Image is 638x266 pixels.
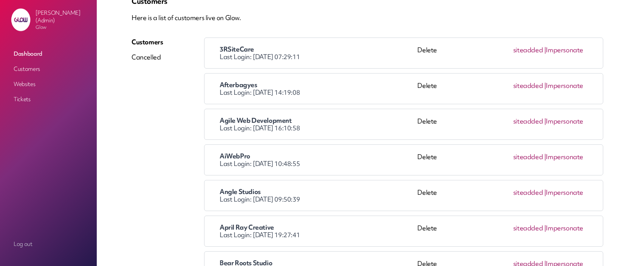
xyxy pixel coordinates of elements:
a: Customers [11,62,86,76]
span: site added | [513,224,583,239]
span: site added | [513,188,583,203]
span: 3RSiteCare [220,45,254,53]
div: Cancelled [132,53,163,62]
a: Tickets [11,92,86,106]
div: Last Login: [DATE] 09:50:39 [220,188,417,203]
a: Dashboard [11,47,86,61]
a: Impersonate [546,45,583,54]
span: site added | [513,152,583,167]
a: Log out [11,237,86,251]
div: Delete [417,117,437,132]
span: Angle Studios [220,187,261,196]
span: site added | [513,81,583,96]
a: Impersonate [546,224,583,232]
span: Afterbagyes [220,80,257,89]
span: Agile Web Development [220,116,292,125]
p: Here is a list of customers live on Glow. [132,13,603,22]
a: Websites [11,77,86,91]
div: Last Login: [DATE] 19:27:41 [220,224,417,239]
p: [PERSON_NAME] (Admin) [36,9,91,24]
a: Impersonate [546,152,583,161]
div: Delete [417,188,437,203]
span: site added | [513,117,583,132]
div: Delete [417,224,437,239]
div: Last Login: [DATE] 07:29:11 [220,45,417,61]
div: Last Login: [DATE] 14:19:08 [220,81,417,96]
span: April Ray Creative [220,223,274,232]
a: Impersonate [546,188,583,197]
span: AiWebPro [220,152,250,160]
span: site added | [513,45,583,61]
div: Delete [417,152,437,167]
div: Delete [417,81,437,96]
div: Last Login: [DATE] 10:48:55 [220,152,417,167]
div: Customers [132,38,163,47]
a: Impersonate [546,117,583,125]
div: Last Login: [DATE] 16:10:58 [220,117,417,132]
a: Impersonate [546,81,583,90]
div: Delete [417,45,437,61]
p: Glow [36,24,91,30]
